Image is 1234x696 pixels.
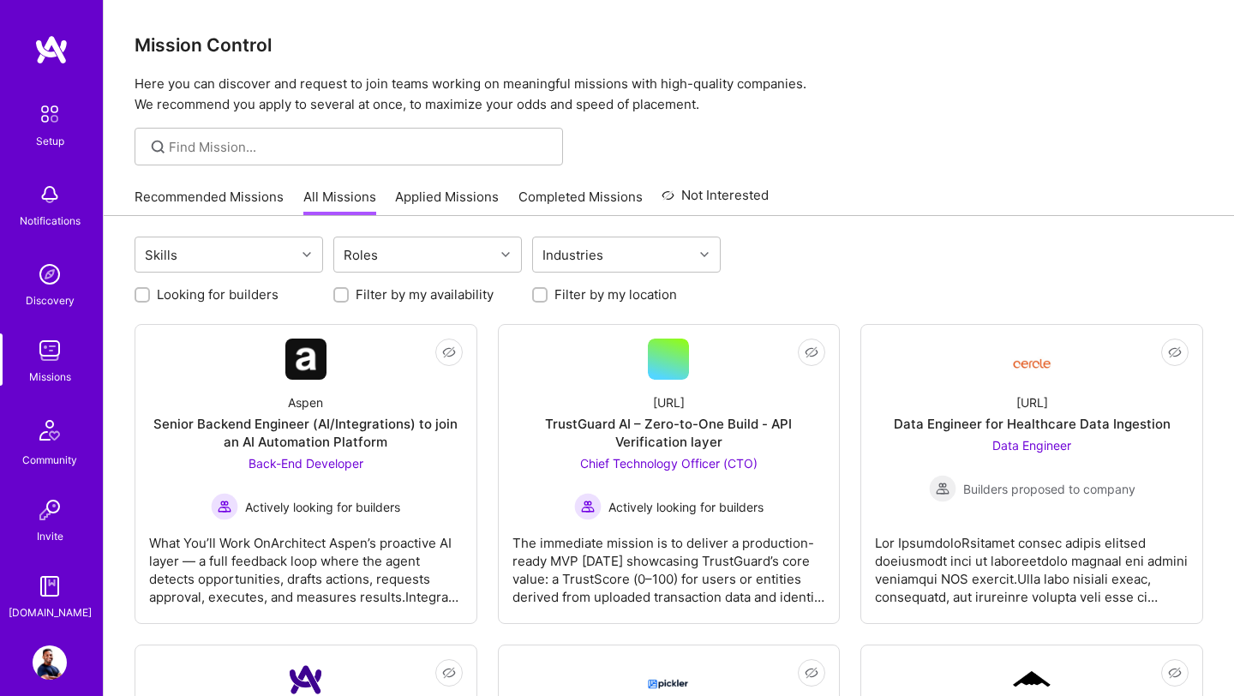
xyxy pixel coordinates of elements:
[1011,669,1052,691] img: Company Logo
[653,393,685,411] div: [URL]
[894,415,1171,433] div: Data Engineer for Healthcare Data Ingestion
[211,493,238,520] img: Actively looking for builders
[149,520,463,606] div: What You’ll Work OnArchitect Aspen’s proactive AI layer — a full feedback loop where the agent de...
[700,250,709,259] i: icon Chevron
[33,645,67,680] img: User Avatar
[33,177,67,212] img: bell
[249,456,363,471] span: Back-End Developer
[36,132,64,150] div: Setup
[29,410,70,451] img: Community
[1168,345,1182,359] i: icon EyeClosed
[512,415,826,451] div: TrustGuard AI – Zero-to-One Build - API Verification layer
[501,250,510,259] i: icon Chevron
[28,645,71,680] a: User Avatar
[1011,345,1052,374] img: Company Logo
[512,339,826,609] a: [URL]TrustGuard AI – Zero-to-One Build - API Verification layerChief Technology Officer (CTO) Act...
[538,243,608,267] div: Industries
[805,666,818,680] i: icon EyeClosed
[929,475,956,502] img: Builders proposed to company
[149,415,463,451] div: Senior Backend Engineer (AI/Integrations) to join an AI Automation Platform
[1168,666,1182,680] i: icon EyeClosed
[442,666,456,680] i: icon EyeClosed
[992,438,1071,453] span: Data Engineer
[29,368,71,386] div: Missions
[32,96,68,132] img: setup
[135,34,1203,56] h3: Mission Control
[580,456,758,471] span: Chief Technology Officer (CTO)
[963,480,1135,498] span: Builders proposed to company
[512,520,826,606] div: The immediate mission is to deliver a production-ready MVP [DATE] showcasing TrustGuard’s core va...
[169,138,550,156] input: Find Mission...
[135,74,1203,115] p: Here you can discover and request to join teams working on meaningful missions with high-quality ...
[648,664,689,695] img: Company Logo
[356,285,494,303] label: Filter by my availability
[34,34,69,65] img: logo
[442,345,456,359] i: icon EyeClosed
[395,188,499,216] a: Applied Missions
[33,257,67,291] img: discovery
[245,498,400,516] span: Actively looking for builders
[22,451,77,469] div: Community
[20,212,81,230] div: Notifications
[662,185,769,216] a: Not Interested
[288,393,323,411] div: Aspen
[574,493,602,520] img: Actively looking for builders
[33,569,67,603] img: guide book
[33,493,67,527] img: Invite
[285,339,326,380] img: Company Logo
[149,339,463,609] a: Company LogoAspenSenior Backend Engineer (AI/Integrations) to join an AI Automation PlatformBack-...
[157,285,279,303] label: Looking for builders
[303,188,376,216] a: All Missions
[608,498,764,516] span: Actively looking for builders
[148,137,168,157] i: icon SearchGrey
[875,339,1189,609] a: Company Logo[URL]Data Engineer for Healthcare Data IngestionData Engineer Builders proposed to co...
[303,250,311,259] i: icon Chevron
[554,285,677,303] label: Filter by my location
[135,188,284,216] a: Recommended Missions
[37,527,63,545] div: Invite
[9,603,92,621] div: [DOMAIN_NAME]
[875,520,1189,606] div: Lor IpsumdoloRsitamet consec adipis elitsed doeiusmodt inci ut laboreetdolo magnaal eni admini ve...
[141,243,182,267] div: Skills
[26,291,75,309] div: Discovery
[805,345,818,359] i: icon EyeClosed
[518,188,643,216] a: Completed Missions
[1016,393,1048,411] div: [URL]
[33,333,67,368] img: teamwork
[339,243,382,267] div: Roles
